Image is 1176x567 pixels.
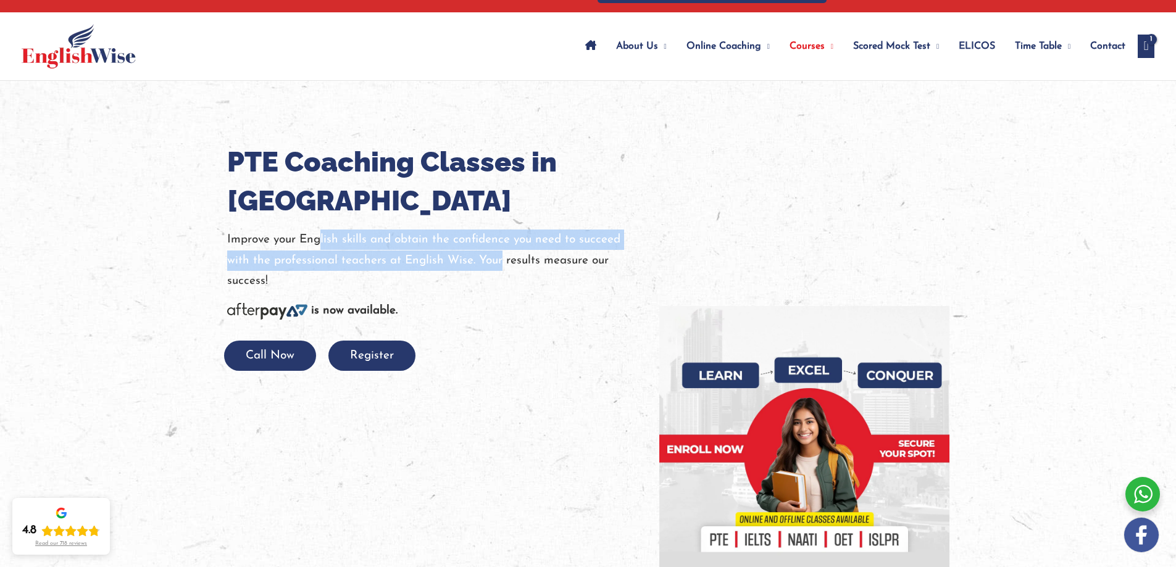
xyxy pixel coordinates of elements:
[1138,35,1154,58] a: View Shopping Cart, 1 items
[224,350,316,362] a: Call Now
[658,25,667,68] span: Menu Toggle
[843,25,949,68] a: Scored Mock TestMenu Toggle
[1124,518,1159,552] img: white-facebook.png
[677,25,780,68] a: Online CoachingMenu Toggle
[224,341,316,371] button: Call Now
[686,25,761,68] span: Online Coaching
[616,25,658,68] span: About Us
[780,25,843,68] a: CoursesMenu Toggle
[606,25,677,68] a: About UsMenu Toggle
[328,341,415,371] button: Register
[575,25,1126,68] nav: Site Navigation: Main Menu
[22,24,136,68] img: cropped-ew-logo
[1090,25,1125,68] span: Contact
[35,540,87,547] div: Read our 718 reviews
[1062,25,1070,68] span: Menu Toggle
[949,25,1005,68] a: ELICOS
[227,143,641,220] h1: PTE Coaching Classes in [GEOGRAPHIC_DATA]
[1005,25,1080,68] a: Time TableMenu Toggle
[930,25,939,68] span: Menu Toggle
[790,25,825,68] span: Courses
[328,350,415,362] a: Register
[227,303,307,320] img: Afterpay-Logo
[825,25,833,68] span: Menu Toggle
[22,523,36,538] div: 4.8
[959,25,995,68] span: ELICOS
[761,25,770,68] span: Menu Toggle
[22,523,100,538] div: Rating: 4.8 out of 5
[1080,25,1125,68] a: Contact
[311,305,398,317] b: is now available.
[1015,25,1062,68] span: Time Table
[227,230,641,291] p: Improve your English skills and obtain the confidence you need to succeed with the professional t...
[853,25,930,68] span: Scored Mock Test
